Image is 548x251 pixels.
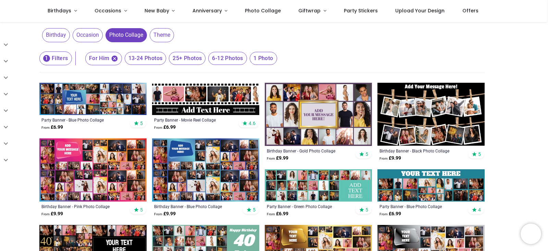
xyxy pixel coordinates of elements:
[245,7,281,14] span: Photo Collage
[85,52,122,65] span: For Him
[265,169,372,202] img: Personalised Party Banner - Green Photo Collage - Custom Text & 24 Photo Upload
[41,117,124,123] a: Party Banner - Blue Photo Collage
[379,148,462,153] a: Birthday Banner - Black Photo Collage
[42,28,70,42] span: Birthday
[267,212,275,216] span: From
[154,204,237,209] a: Birthday Banner - Blue Photo Collage
[377,169,485,202] img: Personalised Party Banner - Blue Photo Collage - Custom Text & 19 Photo Upload
[147,28,174,42] button: Theme
[365,207,368,213] span: 5
[39,138,147,202] img: Personalised Birthday Backdrop Banner - Pink Photo Collage - Add Text & 48 Photo Upload
[478,151,481,157] span: 5
[298,7,321,14] span: Giftwrap
[208,52,247,65] span: 6-12 Photos
[192,7,222,14] span: Anniversary
[377,83,485,146] img: Personalised Birthday Backdrop Banner - Black Photo Collage - 12 Photo Upload
[140,120,143,126] span: 5
[39,28,70,42] button: Birthday
[70,28,103,42] button: Occasion
[41,210,63,217] strong: £ 9.99
[48,7,71,14] span: Birthdays
[154,126,162,129] span: From
[267,210,288,217] strong: £ 6.99
[154,124,176,131] strong: £ 6.99
[379,204,462,209] a: Party Banner - Blue Photo Collage
[249,120,256,126] span: 4.6
[154,212,162,216] span: From
[41,212,50,216] span: From
[73,28,103,42] span: Occasion
[145,7,169,14] span: New Baby
[379,157,388,160] span: From
[41,126,50,129] span: From
[265,83,372,146] img: Personalised Birthday Backdrop Banner - Gold Photo Collage - 16 Photo Upload
[150,28,174,42] span: Theme
[154,117,237,123] a: Party Banner - Movie Reel Collage
[103,28,147,42] button: Photo Collage
[41,124,63,131] strong: £ 6.99
[379,155,401,162] strong: £ 9.99
[105,28,147,42] span: Photo Collage
[125,52,166,65] span: 13-24 Photos
[379,210,401,217] strong: £ 6.99
[379,212,388,216] span: From
[344,7,378,14] span: Party Stickers
[169,52,206,65] span: 25+ Photos
[95,7,121,14] span: Occasions
[521,224,541,244] iframe: Brevo live chat
[267,148,349,153] a: Birthday Banner - Gold Photo Collage
[140,207,143,213] span: 5
[478,207,481,213] span: 4
[41,204,124,209] a: Birthday Banner - Pink Photo Collage
[395,7,445,14] span: Upload Your Design
[152,83,259,115] img: Personalised Party Banner - Movie Reel Collage - 6 Photo Upload
[267,155,288,162] strong: £ 9.99
[267,157,275,160] span: From
[154,210,176,217] strong: £ 9.99
[250,52,277,65] span: 1 Photo
[267,204,349,209] a: Party Banner - Green Photo Collage
[39,52,72,65] button: 1Filters
[462,7,478,14] span: Offers
[152,138,259,202] img: Personalised Birthday Backdrop Banner - Blue Photo Collage - Add Text & 48 Photo Upload
[39,83,147,115] img: Personalised Party Banner - Blue Photo Collage - Custom Text & 30 Photo Upload
[43,55,50,62] span: 1
[253,207,256,213] span: 5
[365,151,368,157] span: 5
